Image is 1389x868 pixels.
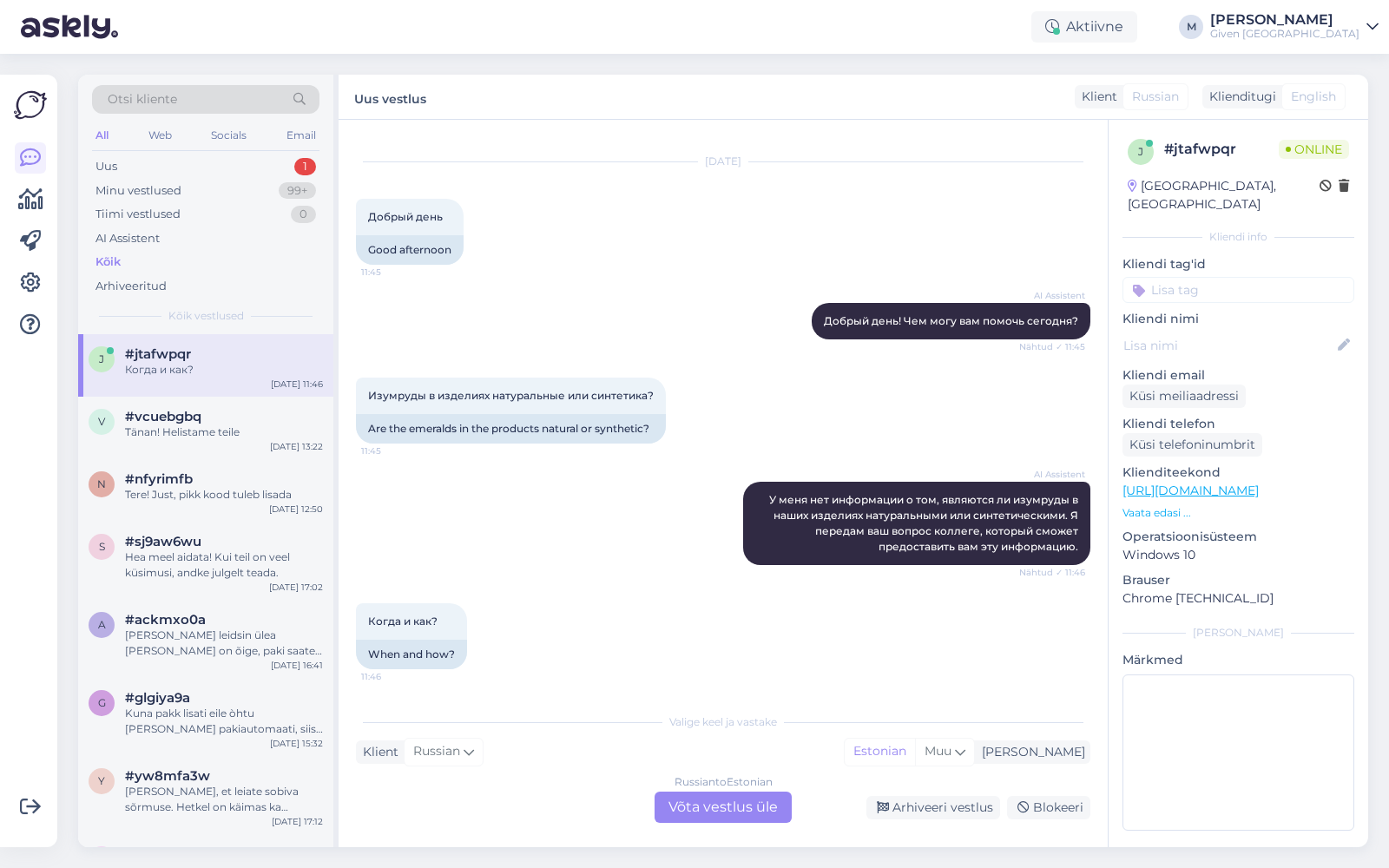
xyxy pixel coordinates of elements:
[866,796,1000,819] div: Arhiveeri vestlus
[125,534,201,549] span: #sj9aw6wu
[1122,651,1354,669] p: Märkmed
[1210,13,1379,41] a: [PERSON_NAME]Given [GEOGRAPHIC_DATA]
[125,409,201,424] span: #vcuebgbq
[294,158,316,175] div: 1
[125,362,323,378] div: Когда и как?
[1291,88,1336,106] span: English
[125,346,191,362] span: #jtafwpqr
[1122,505,1354,521] p: Vaata edasi ...
[1122,277,1354,303] input: Lisa tag
[1122,229,1354,245] div: Kliendi info
[356,235,464,265] div: Good afternoon
[14,89,47,122] img: Askly Logo
[824,314,1078,327] span: Добрый день! Чем могу вам помочь сегодня?
[98,696,106,709] span: g
[356,743,398,761] div: Klient
[1164,139,1279,160] div: # jtafwpqr
[1122,415,1354,433] p: Kliendi telefon
[1122,589,1354,608] p: Chrome [TECHNICAL_ID]
[1122,528,1354,546] p: Operatsioonisüsteem
[1202,88,1276,106] div: Klienditugi
[655,792,792,823] div: Võta vestlus üle
[356,640,467,669] div: When and how?
[95,206,181,223] div: Tiimi vestlused
[1122,571,1354,589] p: Brauser
[1279,140,1349,159] span: Online
[269,581,323,594] div: [DATE] 17:02
[98,618,106,631] span: a
[125,424,323,440] div: Tänan! Helistame teile
[95,253,121,271] div: Kõik
[98,774,105,787] span: y
[272,815,323,828] div: [DATE] 17:12
[279,182,316,200] div: 99+
[269,503,323,516] div: [DATE] 12:50
[1122,385,1246,408] div: Küsi meiliaadressi
[95,182,181,200] div: Minu vestlused
[675,774,773,790] div: Russian to Estonian
[1020,468,1085,481] span: AI Assistent
[1122,546,1354,564] p: Windows 10
[95,278,167,295] div: Arhiveeritud
[125,690,190,706] span: #glgiya9a
[270,737,323,750] div: [DATE] 15:32
[356,714,1090,730] div: Valige keel ja vastake
[356,414,666,444] div: Are the emeralds in the products natural or synthetic?
[1007,796,1090,819] div: Blokeeri
[1122,310,1354,328] p: Kliendi nimi
[1210,27,1359,41] div: Given [GEOGRAPHIC_DATA]
[1128,177,1320,214] div: [GEOGRAPHIC_DATA], [GEOGRAPHIC_DATA]
[1122,483,1259,498] a: [URL][DOMAIN_NAME]
[1132,88,1179,106] span: Russian
[1122,625,1354,641] div: [PERSON_NAME]
[97,477,106,490] span: n
[1122,464,1354,482] p: Klienditeekond
[271,378,323,391] div: [DATE] 11:46
[1031,11,1137,43] div: Aktiivne
[975,743,1085,761] div: [PERSON_NAME]
[145,124,175,147] div: Web
[125,768,210,784] span: #yw8mfa3w
[271,659,323,672] div: [DATE] 16:41
[95,230,160,247] div: AI Assistent
[368,210,443,223] span: Добрый день
[368,389,654,402] span: Изумруды в изделиях натуральные или синтетика?
[1019,566,1085,579] span: Nähtud ✓ 11:46
[1020,289,1085,302] span: AI Assistent
[413,742,460,761] span: Russian
[1075,88,1117,106] div: Klient
[125,612,206,628] span: #ackmxo0a
[125,628,323,659] div: [PERSON_NAME] leidsin ülea [PERSON_NAME] on õige, paki saate kätte DPD [GEOGRAPHIC_DATA] keskus
[125,471,193,487] span: #nfyrimfb
[1122,366,1354,385] p: Kliendi email
[1122,255,1354,273] p: Kliendi tag'id
[270,440,323,453] div: [DATE] 13:22
[283,124,319,147] div: Email
[108,90,177,108] span: Otsi kliente
[125,549,323,581] div: Hea meel aidata! Kui teil on veel küsimusi, andke julgelt teada.
[125,487,323,503] div: Tere! Just, pikk kood tuleb lisada
[99,540,105,553] span: s
[207,124,250,147] div: Socials
[92,124,112,147] div: All
[845,739,915,765] div: Estonian
[168,308,244,324] span: Kõik vestlused
[1210,13,1359,27] div: [PERSON_NAME]
[361,444,426,457] span: 11:45
[1122,433,1262,457] div: Küsi telefoninumbrit
[98,415,105,428] span: v
[1138,145,1143,158] span: j
[368,615,438,628] span: Когда и как?
[925,743,951,759] span: Muu
[1019,340,1085,353] span: Nähtud ✓ 11:45
[95,158,117,175] div: Uus
[125,706,323,737] div: Kuna pakk lisati eile òhtu [PERSON_NAME] pakiautomaati, siis see jòuab teieni homme
[125,784,323,815] div: [PERSON_NAME], et leiate sobiva sõrmuse. Hetkel on käimas ka veebilehel kui ka poodides GIVEN sün...
[1179,15,1203,39] div: M
[356,154,1090,169] div: [DATE]
[354,85,426,108] label: Uus vestlus
[361,670,426,683] span: 11:46
[99,352,104,365] span: j
[291,206,316,223] div: 0
[769,493,1081,553] span: У меня нет информации о том, являются ли изумруды в наших изделиях натуральными или синтетическим...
